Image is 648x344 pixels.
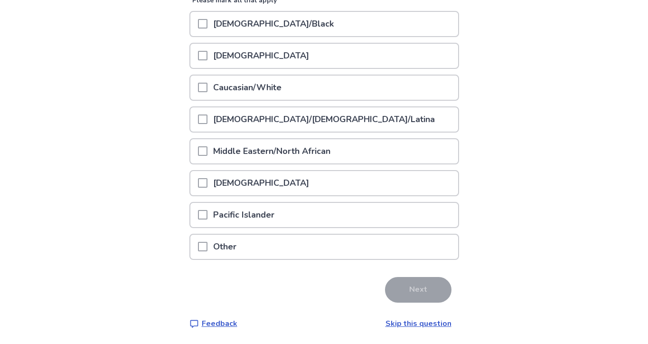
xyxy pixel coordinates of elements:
p: Pacific Islander [207,203,280,227]
p: Other [207,235,242,259]
p: Middle Eastern/North African [207,139,336,163]
button: Next [385,277,451,303]
p: [DEMOGRAPHIC_DATA] [207,171,315,195]
p: [DEMOGRAPHIC_DATA] [207,44,315,68]
p: Caucasian/White [207,76,287,100]
p: [DEMOGRAPHIC_DATA]/Black [207,12,339,36]
p: Feedback [202,318,237,329]
a: Feedback [189,318,237,329]
p: [DEMOGRAPHIC_DATA]/[DEMOGRAPHIC_DATA]/Latina [207,107,441,132]
a: Skip this question [385,318,451,329]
